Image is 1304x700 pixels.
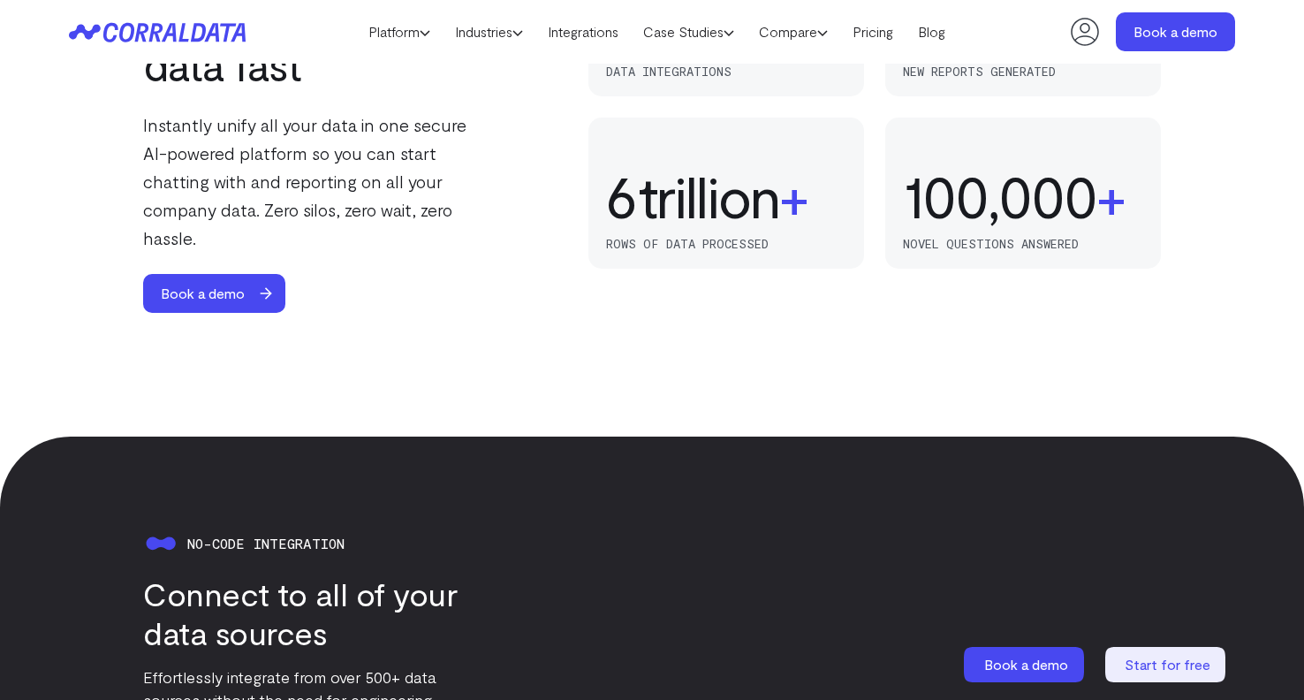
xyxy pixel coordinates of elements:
[1105,647,1229,682] a: Start for free
[143,110,493,252] p: Instantly unify all your data in one secure AI-powered platform so you can start chatting with an...
[903,65,1143,79] p: new reports generated
[964,647,1088,682] a: Book a demo
[143,274,262,313] span: Book a demo
[779,164,808,228] span: +
[631,19,747,45] a: Case Studies
[747,19,840,45] a: Compare
[1125,656,1210,673] span: Start for free
[906,19,958,45] a: Blog
[187,536,345,552] span: No-code integration
[606,237,846,251] p: rows of data processed
[1096,164,1126,228] span: +
[143,574,493,652] h3: Connect to all of your data sources
[1116,12,1235,51] a: Book a demo
[443,19,535,45] a: Industries
[143,274,301,313] a: Book a demo
[606,65,846,79] p: data integrations
[535,19,631,45] a: Integrations
[639,164,779,228] span: trillion
[840,19,906,45] a: Pricing
[903,237,1143,251] p: novel questions answered
[903,164,1096,228] div: 100,000
[984,656,1068,673] span: Book a demo
[356,19,443,45] a: Platform
[606,164,639,228] div: 6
